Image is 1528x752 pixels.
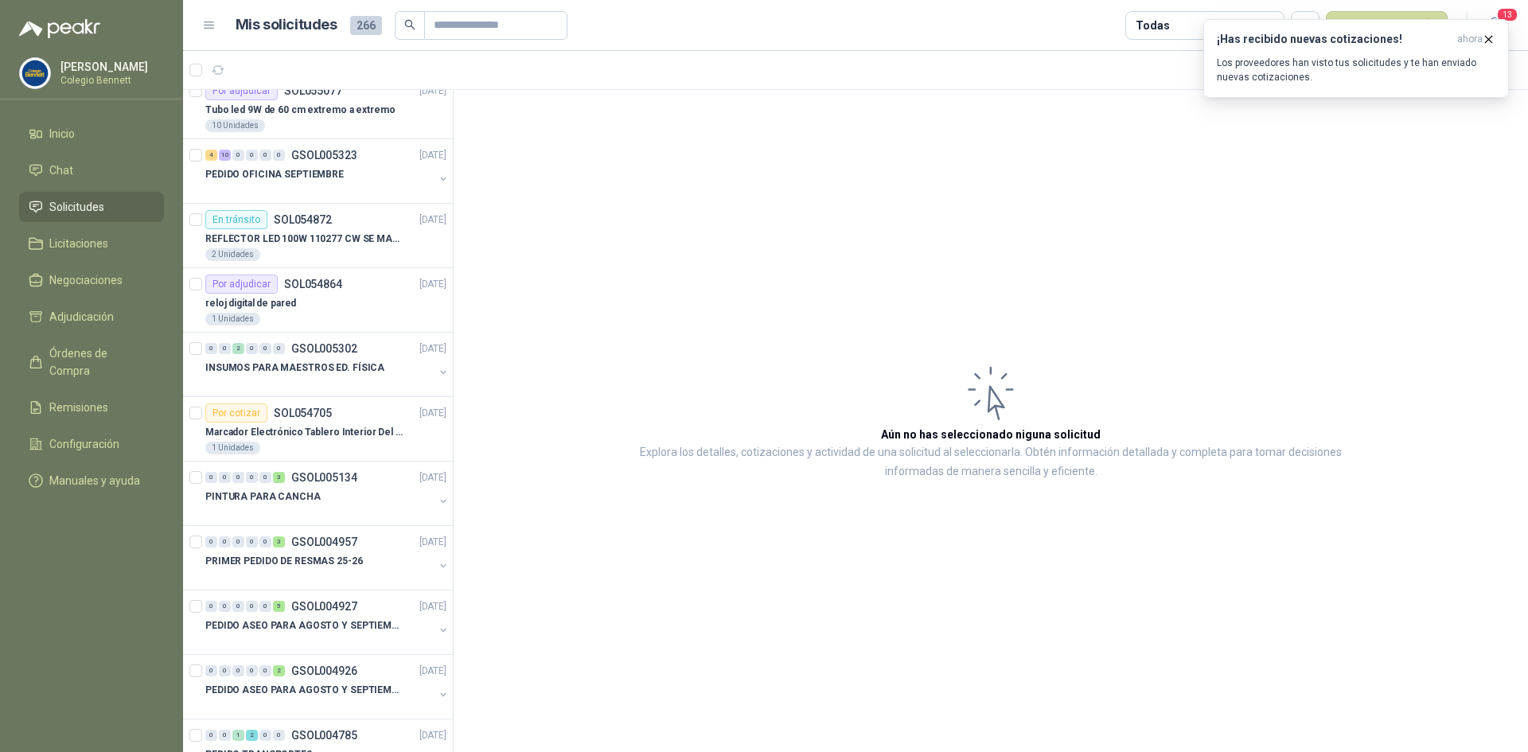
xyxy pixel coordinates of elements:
div: 1 Unidades [205,313,260,325]
span: Chat [49,162,73,179]
p: GSOL004957 [291,536,357,547]
div: 1 Unidades [205,442,260,454]
p: [DATE] [419,277,446,292]
p: GSOL004926 [291,665,357,676]
div: 0 [246,601,258,612]
div: 0 [232,472,244,483]
button: ¡Has recibido nuevas cotizaciones!ahora Los proveedores han visto tus solicitudes y te han enviad... [1203,19,1509,98]
div: Todas [1136,17,1169,34]
div: 0 [259,472,271,483]
div: 3 [273,536,285,547]
p: Los proveedores han visto tus solicitudes y te han enviado nuevas cotizaciones. [1217,56,1495,84]
div: 2 [246,730,258,741]
div: 0 [219,536,231,547]
p: GSOL004785 [291,730,357,741]
div: 0 [232,601,244,612]
a: Por adjudicarSOL054864[DATE] reloj digital de pared1 Unidades [183,268,453,333]
p: [PERSON_NAME] [60,61,160,72]
a: Órdenes de Compra [19,338,164,386]
p: [DATE] [419,664,446,679]
a: 0 0 0 0 0 5 GSOL004927[DATE] PEDIDO ASEO PARA AGOSTO Y SEPTIEMBRE 2 [205,597,450,648]
div: 0 [246,150,258,161]
p: [DATE] [419,212,446,228]
a: Configuración [19,429,164,459]
p: INSUMOS PARA MAESTROS ED. FÍSICA [205,360,384,376]
div: 0 [219,472,231,483]
a: 0 0 2 0 0 0 GSOL005302[DATE] INSUMOS PARA MAESTROS ED. FÍSICA [205,339,450,390]
p: SOL054872 [274,214,332,225]
div: 0 [232,150,244,161]
span: Configuración [49,435,119,453]
div: 0 [219,601,231,612]
div: 0 [219,730,231,741]
span: ahora [1457,33,1483,46]
p: Colegio Bennett [60,76,160,85]
div: 0 [259,601,271,612]
div: Por adjudicar [205,81,278,100]
div: Por cotizar [205,403,267,423]
img: Logo peakr [19,19,100,38]
div: 0 [205,665,217,676]
span: Negociaciones [49,271,123,289]
p: [DATE] [419,341,446,357]
p: [DATE] [419,148,446,163]
a: 0 0 0 0 0 2 GSOL004926[DATE] PEDIDO ASEO PARA AGOSTO Y SEPTIEMBRE [205,661,450,712]
div: 4 [205,150,217,161]
a: Inicio [19,119,164,149]
a: 0 0 0 0 0 3 GSOL005134[DATE] PINTURA PARA CANCHA [205,468,450,519]
div: 0 [259,536,271,547]
span: Licitaciones [49,235,108,252]
p: [DATE] [419,728,446,743]
div: Por adjudicar [205,275,278,294]
p: [DATE] [419,599,446,614]
a: En tránsitoSOL054872[DATE] REFLECTOR LED 100W 110277 CW SE MARCA: PILA BY PHILIPS2 Unidades [183,204,453,268]
div: 0 [259,730,271,741]
div: 0 [205,343,217,354]
a: Adjudicación [19,302,164,332]
div: 0 [273,730,285,741]
h1: Mis solicitudes [236,14,337,37]
div: 0 [219,665,231,676]
a: 0 0 0 0 0 3 GSOL004957[DATE] PRIMER PEDIDO DE RESMAS 25-26 [205,532,450,583]
span: 13 [1496,7,1518,22]
a: Remisiones [19,392,164,423]
p: PEDIDO ASEO PARA AGOSTO Y SEPTIEMBRE 2 [205,618,403,633]
div: 0 [205,472,217,483]
p: SOL054705 [274,407,332,419]
div: 0 [246,343,258,354]
div: En tránsito [205,210,267,229]
div: 0 [259,150,271,161]
a: Por adjudicarSOL055077[DATE] Tubo led 9W de 60 cm extremo a extremo10 Unidades [183,75,453,139]
p: Tubo led 9W de 60 cm extremo a extremo [205,103,395,118]
div: 2 [273,665,285,676]
a: Solicitudes [19,192,164,222]
a: Licitaciones [19,228,164,259]
p: PEDIDO ASEO PARA AGOSTO Y SEPTIEMBRE [205,683,403,698]
div: 0 [219,343,231,354]
p: reloj digital de pared [205,296,296,311]
p: SOL054864 [284,279,342,290]
a: Por cotizarSOL054705[DATE] Marcador Electrónico Tablero Interior Del Día Del Juego Para Luchar, E... [183,397,453,462]
p: Explora los detalles, cotizaciones y actividad de una solicitud al seleccionarla. Obtén informaci... [613,443,1369,481]
div: 0 [246,536,258,547]
span: Solicitudes [49,198,104,216]
span: search [404,19,415,30]
p: [DATE] [419,470,446,485]
span: Adjudicación [49,308,114,325]
h3: Aún no has seleccionado niguna solicitud [881,426,1101,443]
span: 266 [350,16,382,35]
a: Chat [19,155,164,185]
button: 13 [1480,11,1509,40]
a: 4 10 0 0 0 0 GSOL005323[DATE] PEDIDO OFICINA SEPTIEMBRE [205,146,450,197]
p: PRIMER PEDIDO DE RESMAS 25-26 [205,554,363,569]
p: PINTURA PARA CANCHA [205,489,321,505]
p: GSOL005134 [291,472,357,483]
a: Manuales y ayuda [19,466,164,496]
div: 10 Unidades [205,119,265,132]
button: Nueva solicitud [1326,11,1448,40]
div: 0 [205,536,217,547]
a: Negociaciones [19,265,164,295]
div: 0 [259,665,271,676]
span: Manuales y ayuda [49,472,140,489]
p: SOL055077 [284,85,342,96]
